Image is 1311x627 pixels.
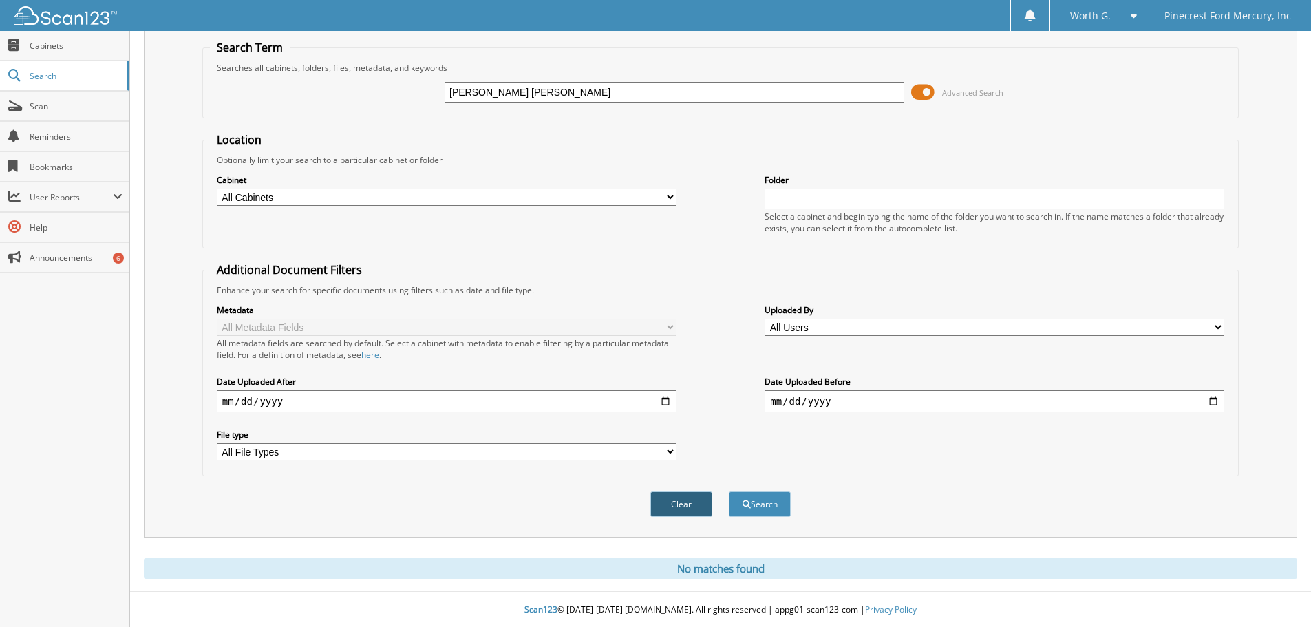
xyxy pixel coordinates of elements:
span: Scan [30,100,122,112]
label: Uploaded By [765,304,1224,316]
a: Privacy Policy [865,604,917,615]
label: Date Uploaded Before [765,376,1224,387]
div: 6 [113,253,124,264]
img: scan123-logo-white.svg [14,6,117,25]
label: Date Uploaded After [217,376,676,387]
span: Announcements [30,252,122,264]
a: here [361,349,379,361]
span: User Reports [30,191,113,203]
span: Search [30,70,120,82]
label: Folder [765,174,1224,186]
div: Select a cabinet and begin typing the name of the folder you want to search in. If the name match... [765,211,1224,234]
input: end [765,390,1224,412]
iframe: Chat Widget [1242,561,1311,627]
div: © [DATE]-[DATE] [DOMAIN_NAME]. All rights reserved | appg01-scan123-com | [130,593,1311,627]
span: Worth G. [1070,12,1111,20]
div: Optionally limit your search to a particular cabinet or folder [210,154,1231,166]
label: Cabinet [217,174,676,186]
label: File type [217,429,676,440]
legend: Additional Document Filters [210,262,369,277]
div: No matches found [144,558,1297,579]
div: Enhance your search for specific documents using filters such as date and file type. [210,284,1231,296]
span: Bookmarks [30,161,122,173]
span: Reminders [30,131,122,142]
button: Clear [650,491,712,517]
input: start [217,390,676,412]
span: Scan123 [524,604,557,615]
span: Cabinets [30,40,122,52]
label: Metadata [217,304,676,316]
span: Pinecrest Ford Mercury, Inc [1164,12,1291,20]
span: Help [30,222,122,233]
div: Searches all cabinets, folders, files, metadata, and keywords [210,62,1231,74]
span: Advanced Search [942,87,1003,98]
legend: Search Term [210,40,290,55]
legend: Location [210,132,268,147]
button: Search [729,491,791,517]
div: All metadata fields are searched by default. Select a cabinet with metadata to enable filtering b... [217,337,676,361]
